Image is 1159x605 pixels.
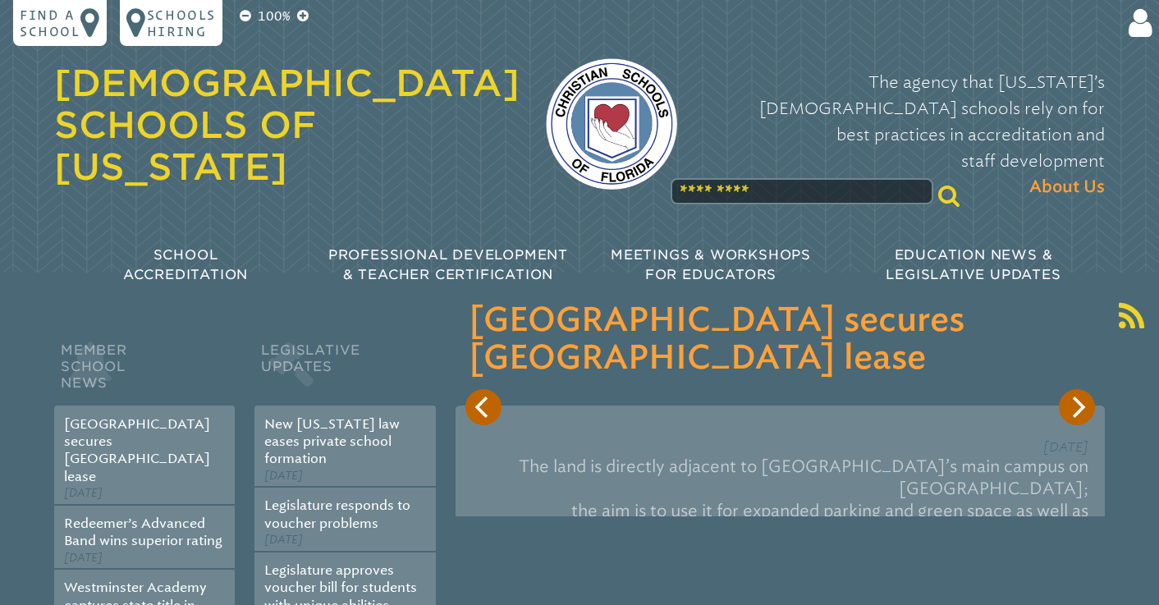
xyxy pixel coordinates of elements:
[264,469,303,483] span: [DATE]
[123,247,248,282] span: School Accreditation
[472,449,1088,550] p: The land is directly adjacent to [GEOGRAPHIC_DATA]’s main campus on [GEOGRAPHIC_DATA]; the aim is...
[1029,174,1105,200] span: About Us
[328,247,568,282] span: Professional Development & Teacher Certification
[64,486,103,500] span: [DATE]
[264,416,400,467] a: New [US_STATE] law eases private school formation
[147,7,216,39] p: Schools Hiring
[703,69,1105,200] p: The agency that [US_STATE]’s [DEMOGRAPHIC_DATA] schools rely on for best practices in accreditati...
[1043,439,1088,455] span: [DATE]
[254,7,294,26] p: 100%
[254,338,435,406] h2: Legislative Updates
[469,302,1092,378] h3: [GEOGRAPHIC_DATA] secures [GEOGRAPHIC_DATA] lease
[264,533,303,547] span: [DATE]
[546,58,677,190] img: csf-logo-web-colors.png
[465,389,502,425] button: Previous
[886,247,1061,282] span: Education News & Legislative Updates
[1059,389,1095,425] button: Next
[54,62,520,188] a: [DEMOGRAPHIC_DATA] Schools of [US_STATE]
[64,551,103,565] span: [DATE]
[64,416,210,484] a: [GEOGRAPHIC_DATA] secures [GEOGRAPHIC_DATA] lease
[64,516,222,548] a: Redeemer’s Advanced Band wins superior rating
[264,497,410,530] a: Legislature responds to voucher problems
[20,7,80,39] p: Find a school
[54,338,235,406] h2: Member School News
[611,247,811,282] span: Meetings & Workshops for Educators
